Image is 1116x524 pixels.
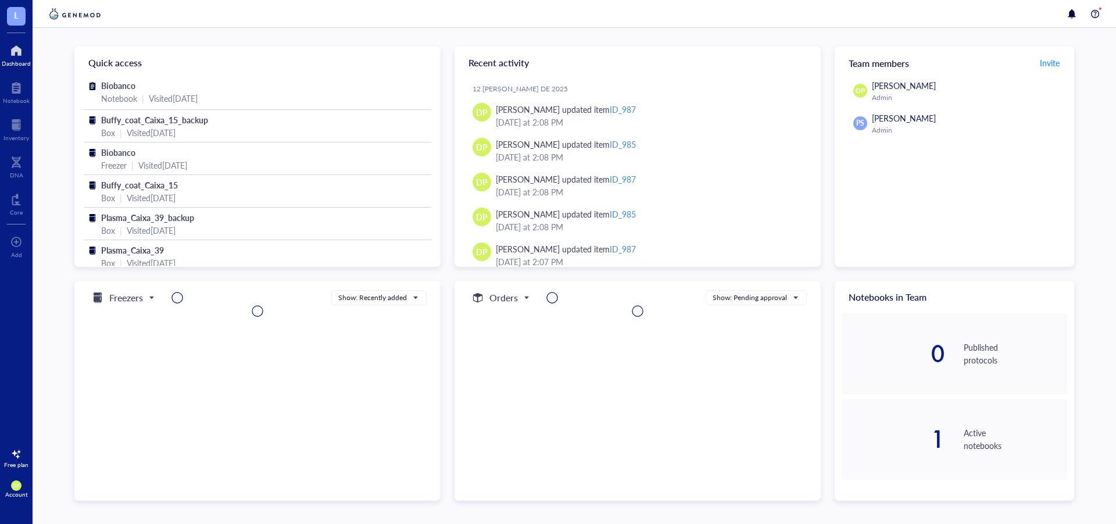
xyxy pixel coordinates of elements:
div: Free plan [4,461,28,468]
div: 12 [PERSON_NAME] de 2025 [473,84,811,94]
span: Biobanco [101,147,135,158]
span: DP [476,211,488,223]
div: Quick access [74,47,441,79]
a: DP[PERSON_NAME] updated itemID_985[DATE] at 2:08 PM [464,203,811,238]
div: Visited [DATE] [127,126,176,139]
div: [PERSON_NAME] updated item [496,138,636,151]
div: 0 [842,342,945,365]
span: DP [476,141,488,154]
span: [PERSON_NAME] [872,112,936,124]
span: Invite [1040,57,1060,69]
div: Inventory [3,134,29,141]
span: Biobanco [101,80,135,91]
div: [DATE] at 2:08 PM [496,116,802,129]
div: 1 [842,427,945,451]
img: genemod-logo [46,7,103,21]
div: Account [5,491,28,498]
div: Admin [872,93,1063,102]
span: DP [856,86,864,96]
div: [DATE] at 2:08 PM [496,220,802,233]
div: Box [101,224,115,237]
span: Buffy_coat_Caixa_15_backup [101,114,208,126]
div: ID_985 [610,138,636,150]
div: ID_987 [610,173,636,185]
div: ID_987 [610,243,636,255]
div: Team members [835,47,1074,79]
h5: Freezers [109,291,143,305]
div: ID_987 [610,104,636,115]
span: DP [476,245,488,258]
div: Notebook [3,97,30,104]
div: Core [10,209,23,216]
div: | [120,256,122,269]
a: DP[PERSON_NAME] updated itemID_987[DATE] at 2:08 PM [464,98,811,133]
a: Dashboard [2,41,31,67]
div: [PERSON_NAME] updated item [496,243,636,255]
div: Box [101,191,115,204]
div: Visited [DATE] [127,191,176,204]
div: Notebook [101,92,137,105]
div: Recent activity [455,47,821,79]
div: Add [11,251,22,258]
span: L [14,8,19,22]
span: Plasma_Caixa_39 [101,244,164,256]
div: [PERSON_NAME] updated item [496,103,636,116]
div: Visited [DATE] [127,224,176,237]
span: DP [476,176,488,188]
a: DP[PERSON_NAME] updated itemID_985[DATE] at 2:08 PM [464,133,811,168]
a: DP[PERSON_NAME] updated itemID_987[DATE] at 2:08 PM [464,168,811,203]
div: ID_985 [610,208,636,220]
span: Plasma_Caixa_39_backup [101,212,194,223]
a: DNA [10,153,23,179]
div: Active notebooks [964,426,1067,452]
div: Box [101,256,115,269]
span: DP [476,106,488,119]
div: [DATE] at 2:08 PM [496,151,802,163]
a: Inventory [3,116,29,141]
div: | [131,159,134,172]
h5: Orders [489,291,518,305]
div: | [120,126,122,139]
span: Buffy_coat_Caixa_15 [101,179,178,191]
div: [PERSON_NAME] updated item [496,208,636,220]
div: Notebooks in Team [835,281,1074,313]
div: | [120,224,122,237]
a: Notebook [3,79,30,104]
span: DP [13,483,19,489]
div: Published protocols [964,341,1067,366]
div: Box [101,126,115,139]
div: Visited [DATE] [149,92,198,105]
div: | [142,92,144,105]
div: Show: Pending approval [713,293,787,303]
div: Dashboard [2,60,31,67]
span: PS [856,118,864,129]
div: Admin [872,126,1063,135]
div: [DATE] at 2:08 PM [496,186,802,198]
div: Freezer [101,159,127,172]
div: Show: Recently added [338,293,407,303]
a: DP[PERSON_NAME] updated itemID_987[DATE] at 2:07 PM [464,238,811,273]
div: Visited [DATE] [127,256,176,269]
span: [PERSON_NAME] [872,80,936,91]
div: DNA [10,172,23,179]
a: Core [10,190,23,216]
div: Visited [DATE] [138,159,187,172]
div: [PERSON_NAME] updated item [496,173,636,186]
div: | [120,191,122,204]
button: Invite [1039,54,1060,72]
